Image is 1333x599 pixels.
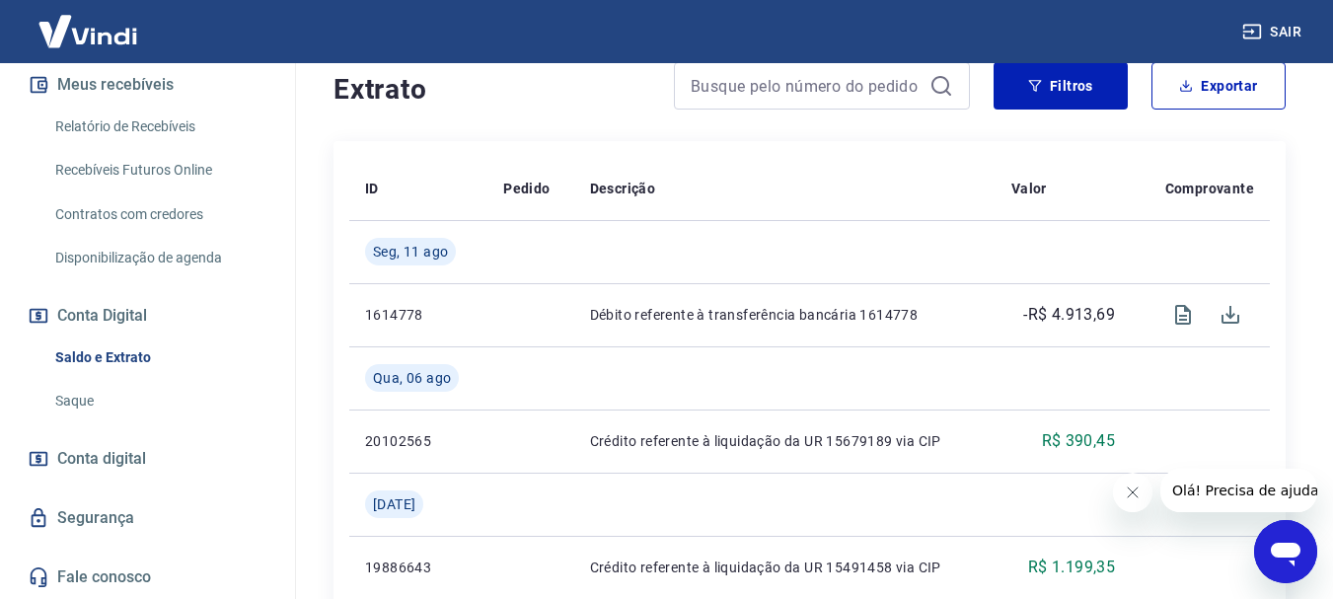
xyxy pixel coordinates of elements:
p: 20102565 [365,431,472,451]
span: Seg, 11 ago [373,242,448,262]
a: Recebíveis Futuros Online [47,150,271,190]
iframe: Fechar mensagem [1113,473,1152,512]
a: Saldo e Extrato [47,337,271,378]
input: Busque pelo número do pedido [691,71,922,101]
img: Vindi [24,1,152,61]
button: Meus recebíveis [24,63,271,107]
iframe: Botão para abrir a janela de mensagens [1254,520,1317,583]
a: Saque [47,381,271,421]
p: Crédito referente à liquidação da UR 15491458 via CIP [590,558,980,577]
a: Relatório de Recebíveis [47,107,271,147]
button: Exportar [1151,62,1286,110]
a: Fale conosco [24,556,271,599]
button: Conta Digital [24,294,271,337]
p: R$ 390,45 [1042,429,1116,453]
p: ID [365,179,379,198]
p: Crédito referente à liquidação da UR 15679189 via CIP [590,431,980,451]
iframe: Mensagem da empresa [1160,469,1317,512]
button: Sair [1238,14,1309,50]
p: 19886643 [365,558,472,577]
p: -R$ 4.913,69 [1023,303,1115,327]
p: Pedido [503,179,550,198]
span: Olá! Precisa de ajuda? [12,14,166,30]
a: Disponibilização de agenda [47,238,271,278]
p: Comprovante [1165,179,1254,198]
button: Filtros [994,62,1128,110]
a: Conta digital [24,437,271,481]
p: R$ 1.199,35 [1028,556,1115,579]
a: Segurança [24,496,271,540]
span: [DATE] [373,494,415,514]
span: Qua, 06 ago [373,368,451,388]
span: Download [1207,291,1254,338]
span: Conta digital [57,445,146,473]
p: Débito referente à transferência bancária 1614778 [590,305,980,325]
p: 1614778 [365,305,472,325]
a: Contratos com credores [47,194,271,235]
p: Valor [1011,179,1047,198]
h4: Extrato [333,70,650,110]
p: Descrição [590,179,656,198]
span: Visualizar [1159,291,1207,338]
